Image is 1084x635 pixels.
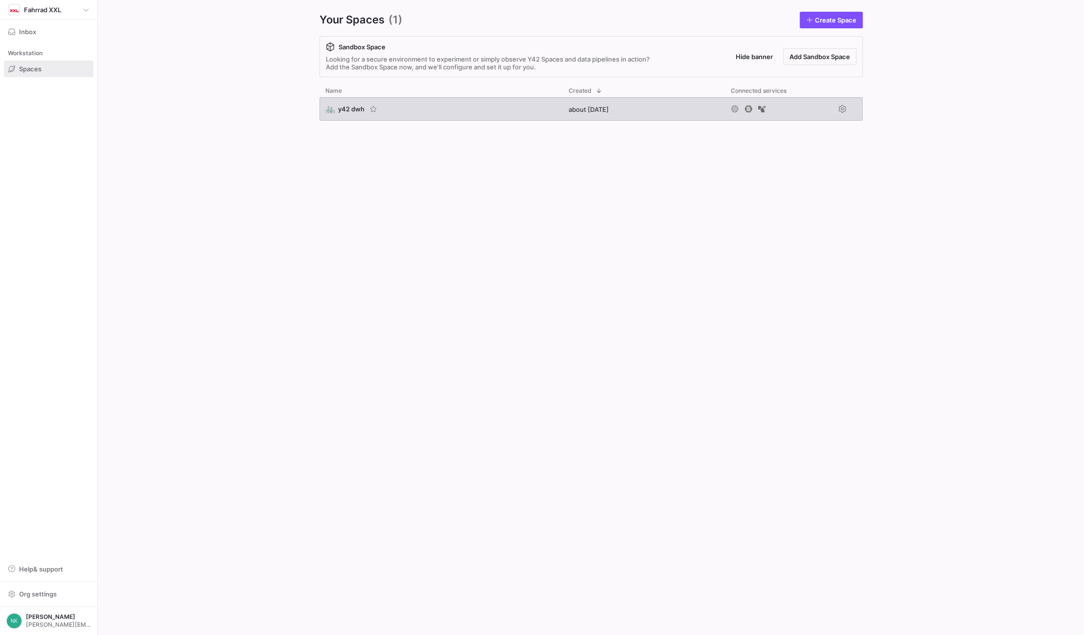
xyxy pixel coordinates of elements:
span: Name [325,87,342,94]
span: Add Sandbox Space [789,53,850,61]
span: Created [569,87,592,94]
span: Help & support [19,565,63,573]
span: Create Space [815,16,856,24]
span: Hide banner [736,53,773,61]
span: 🚲 [325,105,334,113]
span: [PERSON_NAME] [26,614,91,620]
div: NK [6,613,22,629]
a: Create Space [800,12,863,28]
span: [PERSON_NAME][EMAIL_ADDRESS][PERSON_NAME][DOMAIN_NAME] [26,621,91,628]
span: Inbox [19,28,36,36]
button: Add Sandbox Space [783,48,856,65]
span: y42 dwh [338,105,364,113]
span: Connected services [731,87,786,94]
span: Fahrrad XXL [24,6,61,14]
span: Spaces [19,65,42,73]
button: Org settings [4,586,93,602]
button: Hide banner [729,48,779,65]
span: (1) [388,12,403,28]
span: Sandbox Space [339,43,385,51]
div: Looking for a secure environment to experiment or simply observe Y42 Spaces and data pipelines in... [326,55,650,71]
span: Your Spaces [319,12,384,28]
div: Workstation [4,46,93,61]
a: Spaces [4,61,93,77]
img: https://storage.googleapis.com/y42-prod-data-exchange/images/oGOSqxDdlQtxIPYJfiHrUWhjI5fT83rRj0ID... [9,5,19,15]
a: Org settings [4,591,93,599]
div: Press SPACE to select this row. [319,97,863,125]
span: about [DATE] [569,106,609,113]
button: Inbox [4,23,93,40]
button: NK[PERSON_NAME][PERSON_NAME][EMAIL_ADDRESS][PERSON_NAME][DOMAIN_NAME] [4,611,93,631]
span: Org settings [19,590,57,598]
button: Help& support [4,561,93,577]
